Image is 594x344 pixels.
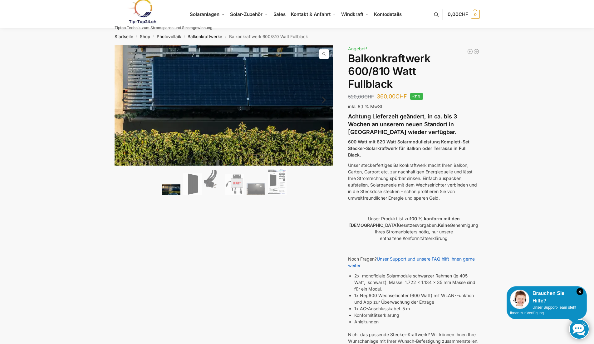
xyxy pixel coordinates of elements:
[510,290,529,309] img: Customer service
[204,170,223,195] img: Anschlusskabel-3meter_schweizer-stecker
[348,113,457,135] strong: Achtung Lieferzeit geändert, in ca. bis 3 Wochen an unserem neuen Standort in [GEOGRAPHIC_DATA] w...
[471,10,480,19] span: 0
[354,305,479,312] li: 1x AC-Anschlusskabel 5 m
[348,139,469,157] strong: 600 Watt mit 820 Watt Solarmodulleistung Komplett-Set Stecker-Solarkraftwerk für Balkon oder Terr...
[188,34,222,39] a: Balkonkraftwerke
[103,28,491,45] nav: Breadcrumb
[577,288,583,295] i: Schließen
[273,11,286,17] span: Sales
[225,174,244,195] img: NEP 800 Drosselbar auf 600 Watt
[230,11,263,17] span: Solar-Zubehör
[410,93,423,100] span: -31%
[348,94,374,100] bdi: 520,00
[140,34,150,39] a: Shop
[354,312,479,318] li: Konformitätserklärung
[374,11,402,17] span: Kontodetails
[133,34,140,39] span: /
[348,245,479,252] p: .
[222,34,229,39] span: /
[150,34,157,39] span: /
[438,222,450,228] strong: Keine
[181,34,188,39] span: /
[115,26,212,30] p: Tiptop Technik zum Stromsparen und Stromgewinnung
[348,215,479,242] p: Unser Produkt ist zu Gesetzesvorgaben. Genehmigung Ihres Stromanbieters nötig, nur unsere enthalt...
[228,0,271,28] a: Solar-Zubehör
[467,48,473,55] a: Balkonkraftwerk 445/600 Watt Bificial
[348,162,479,201] p: Unser steckerfertiges Balkonkraftwerk macht Ihren Balkon, Garten, Carport etc. zur nachhaltigen E...
[348,104,384,109] span: inkl. 8,1 % MwSt.
[371,0,404,28] a: Kontodetails
[288,0,339,28] a: Kontakt & Anfahrt
[348,46,367,51] span: Angebot!
[341,11,363,17] span: Windkraft
[247,183,265,195] img: Balkonkraftwerk 600/810 Watt Fullblack – Bild 5
[510,305,576,315] span: Unser Support-Team steht Ihnen zur Verfügung
[395,93,407,100] span: CHF
[115,34,133,39] a: Startseite
[291,11,331,17] span: Kontakt & Anfahrt
[459,11,468,17] span: CHF
[162,184,180,195] img: 2 Balkonkraftwerke
[339,0,371,28] a: Windkraft
[448,5,479,24] a: 0,00CHF 0
[473,48,479,55] a: 890/600 Watt Solarkraftwerk + 2,7 KW Batteriespeicher Genehmigungsfrei
[183,173,202,195] img: TommaTech Vorderseite
[348,52,479,90] h1: Balkonkraftwerk 600/810 Watt Fullblack
[271,0,288,28] a: Sales
[354,272,479,292] li: 2x monoficiale Solarmodule schwarzer Rahmen (je 405 Watt, schwarz), Masse: 1.722 x 1.134 x 35 mm ...
[190,11,219,17] span: Solaranlagen
[157,34,181,39] a: Photovoltaik
[268,168,287,195] img: Balkonkraftwerk 600/810 Watt Fullblack – Bild 6
[333,45,552,296] img: Balkonkraftwerk 600/810 Watt Fullblack 3
[377,93,407,100] bdi: 360,00
[510,290,583,305] div: Brauchen Sie Hilfe?
[348,256,475,268] a: Unser Support und unsere FAQ hilft Ihnen gerne weiter
[354,292,479,305] li: 1x Nep600 Wechselrichter (600 Watt) mit WLAN-Funktion und App zur Überwachung der Erträge
[364,94,374,100] span: CHF
[348,256,479,269] p: Noch Fragen?
[354,318,479,325] li: Anleitungen
[448,11,468,17] span: 0,00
